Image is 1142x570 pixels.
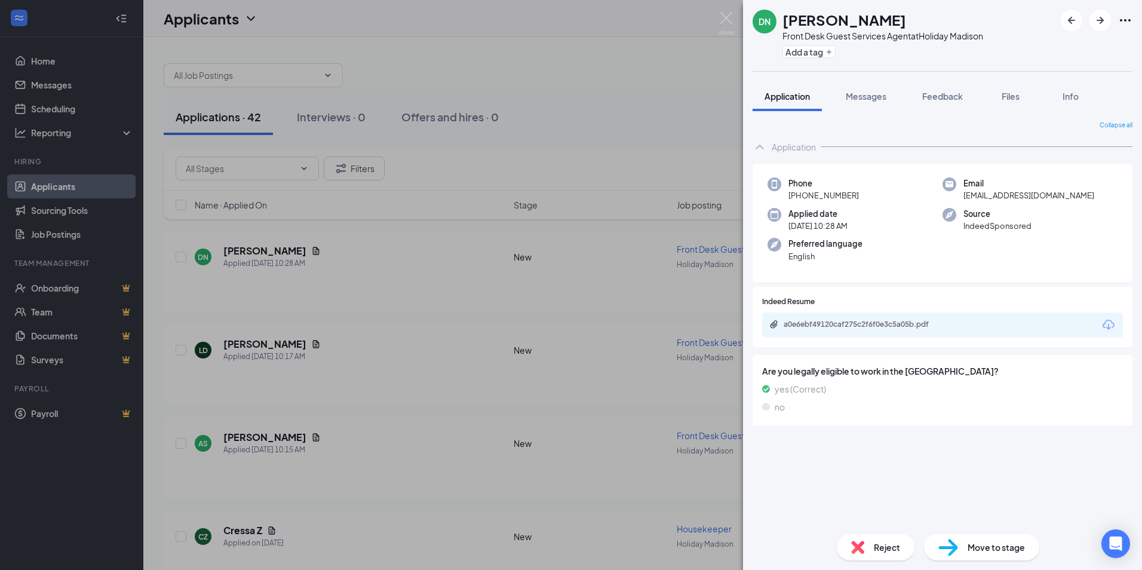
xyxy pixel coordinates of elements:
[1101,529,1130,558] div: Open Intercom Messenger
[1101,318,1116,332] svg: Download
[1089,10,1111,31] button: ArrowRight
[968,541,1025,554] span: Move to stage
[1061,10,1082,31] button: ArrowLeftNew
[922,91,963,102] span: Feedback
[762,296,815,308] span: Indeed Resume
[762,364,1123,378] span: Are you legally eligible to work in the [GEOGRAPHIC_DATA]?
[775,382,826,396] span: yes (Correct)
[825,48,833,56] svg: Plus
[765,91,810,102] span: Application
[874,541,900,554] span: Reject
[788,238,862,250] span: Preferred language
[782,45,836,58] button: PlusAdd a tag
[1118,13,1132,27] svg: Ellipses
[963,189,1094,201] span: [EMAIL_ADDRESS][DOMAIN_NAME]
[784,320,951,329] div: a0e6ebf49120caf275c2f6f0e3c5a05b.pdf
[1093,13,1107,27] svg: ArrowRight
[1064,13,1079,27] svg: ArrowLeftNew
[782,30,983,42] div: Front Desk Guest Services Agent at Holiday Madison
[782,10,906,30] h1: [PERSON_NAME]
[753,140,767,154] svg: ChevronUp
[788,208,848,220] span: Applied date
[963,177,1094,189] span: Email
[846,91,886,102] span: Messages
[769,320,963,331] a: Paperclipa0e6ebf49120caf275c2f6f0e3c5a05b.pdf
[788,220,848,232] span: [DATE] 10:28 AM
[1100,121,1132,130] span: Collapse all
[1063,91,1079,102] span: Info
[1002,91,1020,102] span: Files
[772,141,816,153] div: Application
[788,189,859,201] span: [PHONE_NUMBER]
[759,16,770,27] div: DN
[963,208,1032,220] span: Source
[788,250,862,262] span: English
[775,400,785,413] span: no
[963,220,1032,232] span: IndeedSponsored
[769,320,779,329] svg: Paperclip
[788,177,859,189] span: Phone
